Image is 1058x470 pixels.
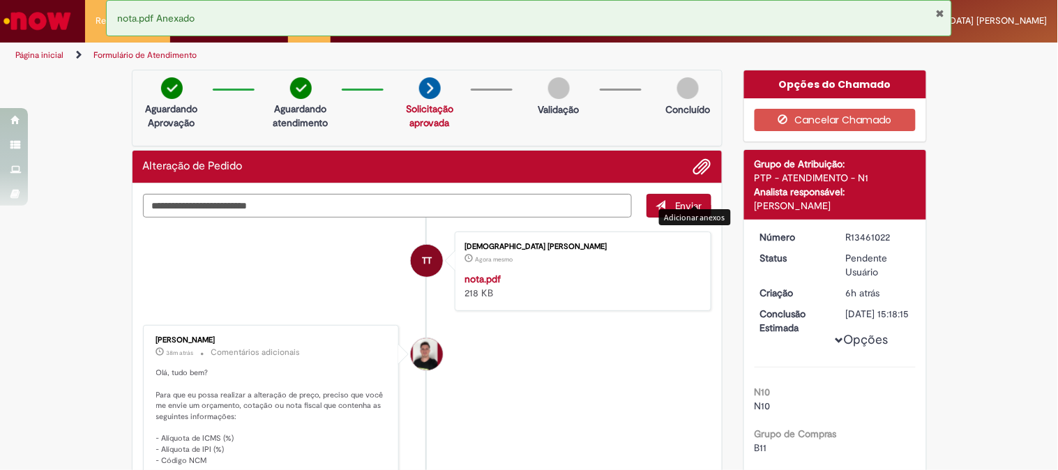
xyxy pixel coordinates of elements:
[138,102,206,130] p: Aguardando Aprovação
[675,199,702,212] span: Enviar
[1,7,73,35] img: ServiceNow
[93,50,197,61] a: Formulário de Atendimento
[755,185,916,199] div: Analista responsável:
[750,307,836,335] dt: Conclusão Estimada
[846,230,911,244] div: R13461022
[143,160,243,173] h2: Alteração de Pedido Histórico de tíquete
[755,386,771,398] b: N10
[750,251,836,265] dt: Status
[548,77,570,99] img: img-circle-grey.png
[750,230,836,244] dt: Número
[755,109,916,131] button: Cancelar Chamado
[475,255,513,264] time: 29/08/2025 15:34:50
[846,307,911,321] div: [DATE] 15:18:15
[665,103,710,116] p: Concluído
[846,251,911,279] div: Pendente Usuário
[744,70,926,98] div: Opções do Chamado
[935,8,944,19] button: Fechar Notificação
[167,349,194,357] time: 29/08/2025 14:56:43
[475,255,513,264] span: Agora mesmo
[411,338,443,370] div: Matheus Henrique Drudi
[755,400,771,412] span: N10
[878,15,1048,26] span: [DEMOGRAPHIC_DATA] [PERSON_NAME]
[647,194,711,218] button: Enviar
[846,287,880,299] time: 29/08/2025 09:18:12
[846,287,880,299] span: 6h atrás
[693,158,711,176] button: Adicionar anexos
[755,427,837,440] b: Grupo de Compras
[464,272,697,300] div: 218 KB
[464,243,697,251] div: [DEMOGRAPHIC_DATA] [PERSON_NAME]
[419,77,441,99] img: arrow-next.png
[755,199,916,213] div: [PERSON_NAME]
[290,77,312,99] img: check-circle-green.png
[659,209,731,225] div: Adicionar anexos
[96,14,144,28] span: Requisições
[755,171,916,185] div: PTP - ATENDIMENTO - N1
[750,286,836,300] dt: Criação
[406,103,453,129] a: Solicitação aprovada
[755,157,916,171] div: Grupo de Atribuição:
[143,194,633,218] textarea: Digite sua mensagem aqui...
[15,50,63,61] a: Página inicial
[422,244,432,278] span: TT
[161,77,183,99] img: check-circle-green.png
[167,349,194,357] span: 38m atrás
[267,102,335,130] p: Aguardando atendimento
[846,286,911,300] div: 29/08/2025 09:18:12
[755,441,767,454] span: B11
[10,43,695,68] ul: Trilhas de página
[677,77,699,99] img: img-circle-grey.png
[156,336,388,344] div: [PERSON_NAME]
[117,12,195,24] span: nota.pdf Anexado
[464,273,501,285] a: nota.pdf
[211,347,301,358] small: Comentários adicionais
[538,103,580,116] p: Validação
[411,245,443,277] div: Thais Cristina De Toledo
